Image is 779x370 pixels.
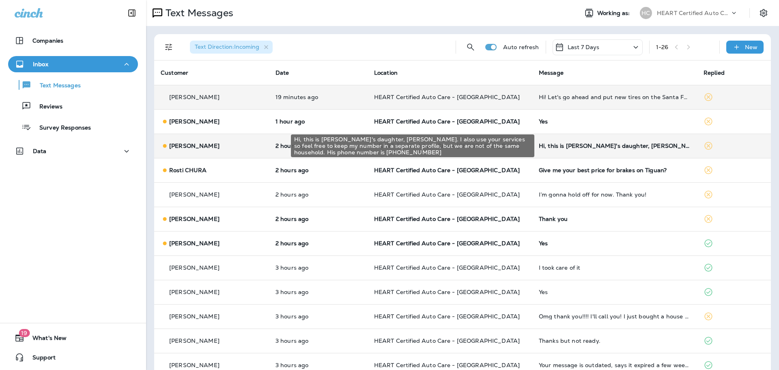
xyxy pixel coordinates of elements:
p: Oct 13, 2025 10:51 AM [275,264,361,271]
button: Support [8,349,138,366]
button: Search Messages [463,39,479,55]
p: Oct 13, 2025 11:42 AM [275,167,361,173]
p: Survey Responses [31,124,91,132]
span: HEART Certified Auto Care - [GEOGRAPHIC_DATA] [374,167,520,174]
p: Oct 13, 2025 11:18 AM [275,240,361,247]
span: HEART Certified Auto Care - [GEOGRAPHIC_DATA] [374,361,520,369]
div: Thank you [539,216,691,222]
p: [PERSON_NAME] [169,143,219,149]
p: Oct 13, 2025 10:38 AM [275,338,361,344]
p: [PERSON_NAME] [169,338,219,344]
span: 19 [19,329,30,337]
p: Oct 13, 2025 01:05 PM [275,118,361,125]
span: Working as: [597,10,632,17]
button: Text Messages [8,76,138,93]
p: Last 7 Days [568,44,600,50]
p: Oct 13, 2025 10:50 AM [275,289,361,295]
p: [PERSON_NAME] [169,289,219,295]
p: Companies [32,37,63,44]
span: Location [374,69,398,76]
p: [PERSON_NAME] [169,362,219,368]
div: Yes [539,289,691,295]
p: Oct 13, 2025 11:40 AM [275,191,361,198]
p: Data [33,148,47,154]
p: Reviews [31,103,62,111]
span: Replied [704,69,725,76]
div: Thanks but not ready. [539,338,691,344]
span: Date [275,69,289,76]
span: Support [24,354,56,364]
span: HEART Certified Auto Care - [GEOGRAPHIC_DATA] [374,191,520,198]
p: Oct 13, 2025 10:49 AM [275,313,361,320]
span: HEART Certified Auto Care - [GEOGRAPHIC_DATA] [374,118,520,125]
span: Customer [161,69,188,76]
p: Oct 13, 2025 01:55 PM [275,94,361,100]
button: Data [8,143,138,159]
div: I took care of it [539,264,691,271]
p: [PERSON_NAME] [169,94,219,100]
span: HEART Certified Auto Care - [GEOGRAPHIC_DATA] [374,215,520,223]
p: [PERSON_NAME] [169,240,219,247]
p: [PERSON_NAME] [169,191,219,198]
div: Hi, this is [PERSON_NAME]'s daughter, [PERSON_NAME]. I also use your services so feel free to kee... [291,134,534,157]
p: [PERSON_NAME] [169,313,219,320]
button: Survey Responses [8,119,138,136]
button: Settings [756,6,771,20]
span: Text Direction : Incoming [195,43,259,50]
p: Oct 13, 2025 11:46 AM [275,143,361,149]
div: 1 - 26 [656,44,669,50]
span: HEART Certified Auto Care - [GEOGRAPHIC_DATA] [374,93,520,101]
p: HEART Certified Auto Care [657,10,730,16]
span: HEART Certified Auto Care - [GEOGRAPHIC_DATA] [374,313,520,320]
span: HEART Certified Auto Care - [GEOGRAPHIC_DATA] [374,288,520,296]
span: What's New [24,335,67,344]
div: Yes [539,240,691,247]
div: Omg thank you!!!! I'll call you! I just bought a house and anything helps! [539,313,691,320]
div: I’m gonna hold off for now. Thank you! [539,191,691,198]
div: Your message is outdated, says it expired a few weeks ago [539,362,691,368]
button: 19What's New [8,330,138,346]
p: Inbox [33,61,48,67]
div: Hi, this is Paul's daughter, Kaelah. I also use your services so feel free to keep my number in a... [539,143,691,149]
p: New [745,44,757,50]
span: HEART Certified Auto Care - [GEOGRAPHIC_DATA] [374,337,520,344]
p: Text Messages [162,7,233,19]
span: HEART Certified Auto Care - [GEOGRAPHIC_DATA] [374,240,520,247]
p: Text Messages [32,82,81,90]
p: Oct 13, 2025 10:36 AM [275,362,361,368]
div: Yes [539,118,691,125]
p: [PERSON_NAME] [169,216,219,222]
p: Rosti CHURA [169,167,207,173]
div: Give me your best price for brakes on Tiguan? [539,167,691,173]
div: Text Direction:Incoming [190,41,273,54]
div: HC [640,7,652,19]
p: [PERSON_NAME] [169,264,219,271]
button: Companies [8,32,138,49]
p: [PERSON_NAME] [169,118,219,125]
button: Collapse Sidebar [121,5,143,21]
p: Auto refresh [503,44,539,50]
p: Oct 13, 2025 11:25 AM [275,216,361,222]
div: Hi! Let's go ahead and put new tires on the Santa Fe. What do you have available this week? [539,94,691,100]
button: Reviews [8,97,138,115]
span: HEART Certified Auto Care - [GEOGRAPHIC_DATA] [374,264,520,271]
button: Filters [161,39,177,55]
span: Message [539,69,564,76]
button: Inbox [8,56,138,72]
